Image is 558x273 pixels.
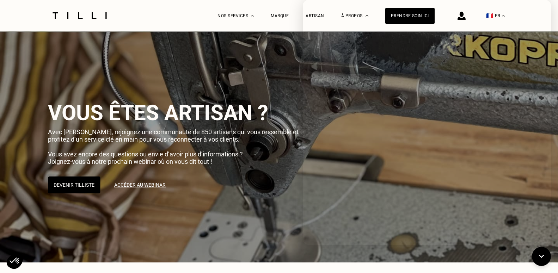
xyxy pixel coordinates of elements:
a: Accéder au webinar [109,176,171,193]
span: Avec [PERSON_NAME], rejoignez une communauté de 850 artisans qui vous ressemble et profitez d’un ... [48,128,299,143]
button: Devenir Tilliste [48,176,100,193]
span: Vous êtes artisan ? [48,100,268,125]
img: Menu déroulant [251,15,254,17]
img: Logo du service de couturière Tilli [50,12,109,19]
a: Marque [271,13,289,18]
span: Vous avez encore des questions ou envie d’avoir plus d’informations ? [48,150,243,158]
span: Joignez-vous à notre prochain webinar où on vous dit tout ! [48,158,212,165]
